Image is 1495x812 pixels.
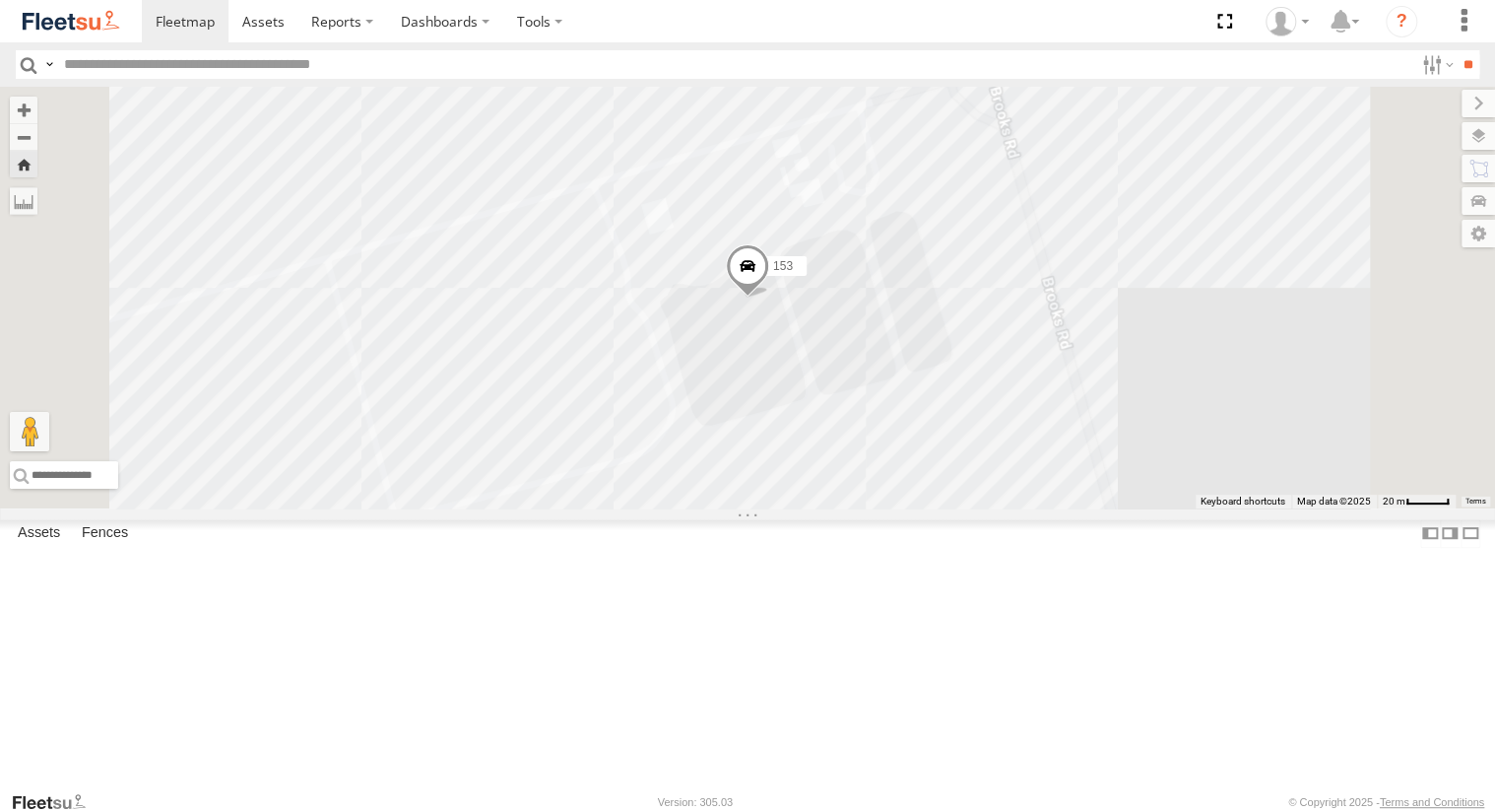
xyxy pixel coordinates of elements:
[1465,498,1486,506] a: Terms
[10,97,37,123] button: Zoom in
[658,796,733,808] div: Version: 305.03
[773,259,793,273] span: 153
[8,519,70,547] label: Assets
[1420,519,1440,548] label: Dock Summary Table to the Left
[10,187,37,215] label: Measure
[1259,7,1316,36] div: Kellie Roberts
[41,50,57,79] label: Search Query
[1288,796,1484,808] div: © Copyright 2025 -
[1386,6,1417,37] i: ?
[1380,796,1484,808] a: Terms and Conditions
[1462,220,1495,247] label: Map Settings
[1461,519,1480,548] label: Hide Summary Table
[20,8,122,34] img: fleetsu-logo-horizontal.svg
[10,151,37,177] button: Zoom Home
[1440,519,1460,548] label: Dock Summary Table to the Right
[1383,496,1405,507] span: 20 m
[1201,495,1285,508] button: Keyboard shortcuts
[11,792,101,812] a: Visit our Website
[10,123,37,151] button: Zoom out
[72,519,138,547] label: Fences
[1414,50,1457,79] label: Search Filter Options
[1297,496,1371,507] span: Map data ©2025
[1377,495,1456,508] button: Map Scale: 20 m per 41 pixels
[10,412,49,451] button: Drag Pegman onto the map to open Street View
